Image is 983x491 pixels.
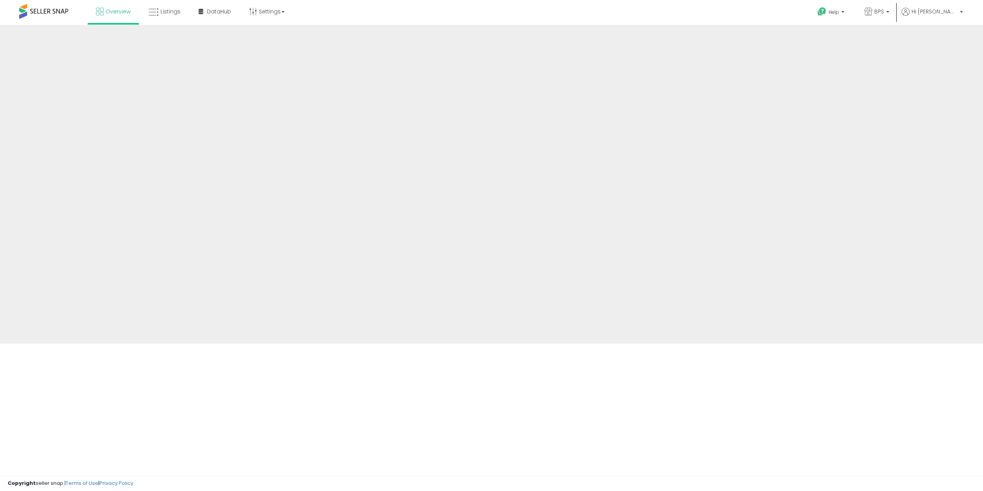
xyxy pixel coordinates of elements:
span: Overview [106,8,131,15]
span: Listings [161,8,180,15]
a: Help [811,1,852,25]
i: Get Help [817,7,827,17]
span: DataHub [207,8,231,15]
span: Hi [PERSON_NAME] [912,8,958,15]
span: BPS [874,8,884,15]
a: Hi [PERSON_NAME] [902,8,963,25]
span: Help [829,9,839,15]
